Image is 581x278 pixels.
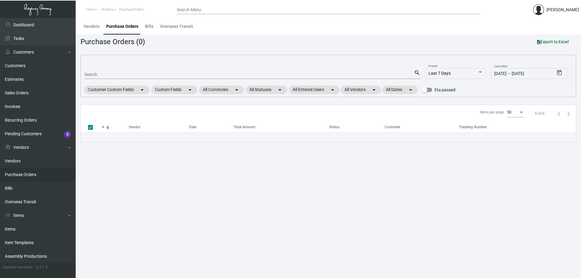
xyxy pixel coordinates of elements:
[480,110,505,115] div: Items per page:
[329,124,340,130] div: Status
[459,124,487,130] div: Tracking Number
[129,124,189,130] div: Vendor
[414,69,420,77] mat-icon: search
[2,264,33,270] div: Current version:
[84,23,100,30] div: Vendors
[435,86,455,93] span: Eta passed
[276,86,284,93] mat-icon: arrow_drop_down
[80,36,145,47] div: Purchase Orders (0)
[535,111,544,116] div: 0 of 0
[459,124,576,130] div: Tracking Number
[36,264,48,270] div: 0.51.2
[494,71,507,76] input: Start date
[329,86,336,93] mat-icon: arrow_drop_down
[106,23,138,30] div: Purchase Orders
[234,124,329,130] div: Total Amount
[532,36,574,47] button: Export to Excel
[329,124,385,130] div: Status
[199,86,244,94] mat-chip: All Currencies
[289,86,340,94] mat-chip: All Entered Users
[385,124,400,130] div: Customer
[101,8,113,11] span: Vendors
[547,7,579,13] div: [PERSON_NAME]
[341,86,381,94] mat-chip: All Vendors
[508,71,510,76] span: –
[533,4,544,15] img: admin@bootstrapmaster.com
[370,86,378,93] mat-icon: arrow_drop_down
[564,109,573,118] button: Next page
[189,124,196,130] div: Date
[385,124,459,130] div: Customer
[186,86,194,93] mat-icon: arrow_drop_down
[119,8,144,11] span: PurchaseOrders
[234,124,255,130] div: Total Amount
[145,23,153,30] div: Bills
[407,86,414,93] mat-icon: arrow_drop_down
[428,71,451,76] span: Last 7 Days
[512,71,541,76] input: End date
[151,86,197,94] mat-chip: Custom Fields
[84,86,149,94] mat-chip: Customer Custom Fields
[86,8,95,11] span: Home
[246,86,287,94] mat-chip: All Statuses
[554,109,564,118] button: Previous page
[382,86,418,94] mat-chip: All Dates
[129,124,140,130] div: Vendor
[555,68,564,78] button: Open calendar
[507,110,511,114] span: 50
[102,124,104,130] div: #
[233,86,240,93] mat-icon: arrow_drop_down
[160,23,193,30] div: Overseas Transit
[102,124,129,130] div: #
[507,110,524,115] mat-select: Items per page:
[139,86,146,93] mat-icon: arrow_drop_down
[537,39,569,44] span: Export to Excel
[189,124,234,130] div: Date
